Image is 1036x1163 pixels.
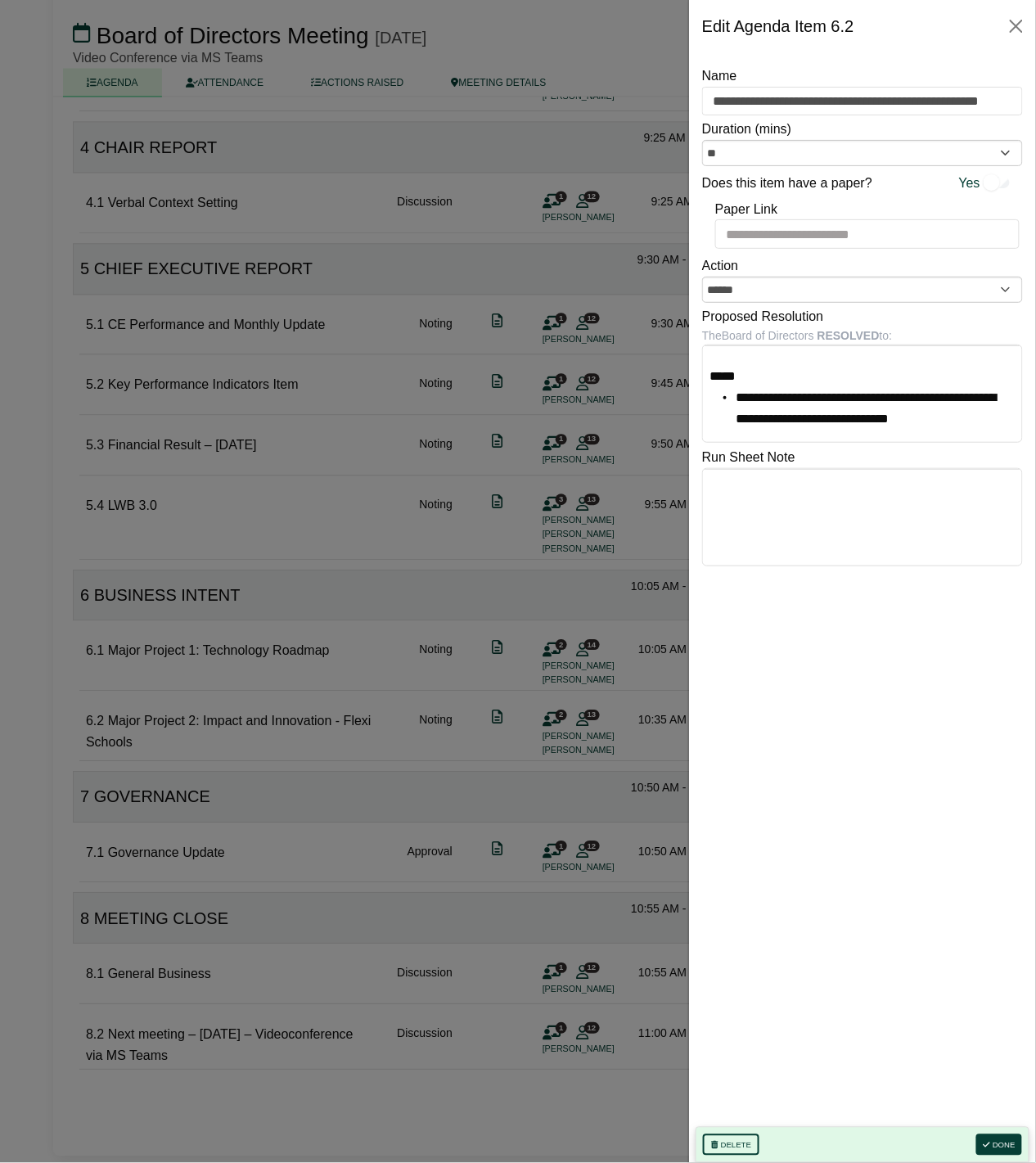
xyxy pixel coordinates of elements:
[702,119,791,140] label: Duration (mins)
[702,255,738,277] label: Action
[959,173,980,194] span: Yes
[818,329,880,342] b: RESOLVED
[702,447,795,468] label: Run Sheet Note
[702,306,824,327] label: Proposed Resolution
[702,65,737,87] label: Name
[702,13,854,39] div: Edit Agenda Item 6.2
[702,173,872,194] label: Does this item have a paper?
[702,327,1023,345] div: The Board of Directors to:
[703,1134,759,1156] button: Delete
[1003,13,1029,39] button: Close
[976,1134,1022,1156] button: Done
[715,199,778,220] label: Paper Link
